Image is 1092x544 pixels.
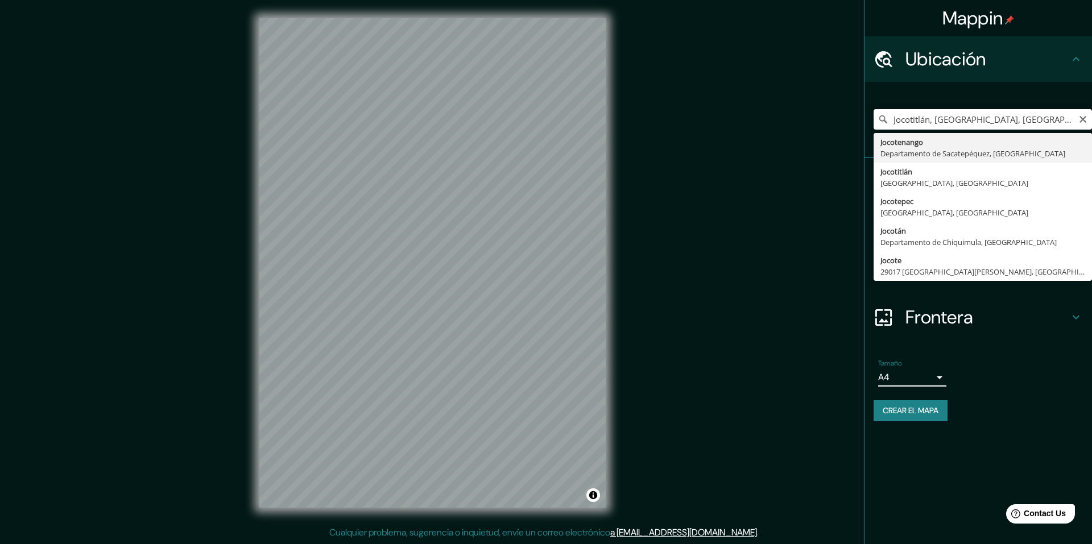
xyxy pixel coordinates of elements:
div: Pines [864,158,1092,204]
button: Alternar atribución [586,488,600,502]
div: Jocotenango [880,136,1085,148]
h4: Frontera [905,306,1069,329]
p: Cualquier problema, sugerencia o inquietud, envíe un correo electrónico . [329,526,759,539]
div: . [760,526,763,539]
div: A4 [878,368,946,387]
div: Departamento de Sacatepéquez, [GEOGRAPHIC_DATA] [880,148,1085,159]
div: Jocote [880,255,1085,266]
div: Diseño [864,249,1092,294]
div: Jocotepec [880,196,1085,207]
label: Tamaño [878,359,901,368]
h4: Diseño [905,260,1069,283]
div: Jocotitlán [880,166,1085,177]
button: Crear el mapa [874,400,948,421]
div: Jocotán [880,225,1085,236]
div: Ubicación [864,36,1092,82]
canvas: Mapa [259,18,606,508]
iframe: Help widget launcher [991,500,1079,531]
div: . [759,526,760,539]
div: Departamento de Chiquimula, [GEOGRAPHIC_DATA] [880,236,1085,248]
button: Claro [1078,113,1087,124]
font: Mappin [942,6,1003,30]
img: pin-icon.png [1005,15,1014,24]
div: 29017 [GEOGRAPHIC_DATA][PERSON_NAME], [GEOGRAPHIC_DATA], [GEOGRAPHIC_DATA] [880,266,1085,277]
h4: Ubicación [905,48,1069,70]
div: [GEOGRAPHIC_DATA], [GEOGRAPHIC_DATA] [880,177,1085,189]
a: a [EMAIL_ADDRESS][DOMAIN_NAME] [610,526,757,538]
div: Estilo [864,204,1092,249]
input: Elige tu ciudad o área [874,109,1092,130]
font: Crear el mapa [883,404,938,418]
div: Frontera [864,294,1092,340]
div: [GEOGRAPHIC_DATA], [GEOGRAPHIC_DATA] [880,207,1085,218]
